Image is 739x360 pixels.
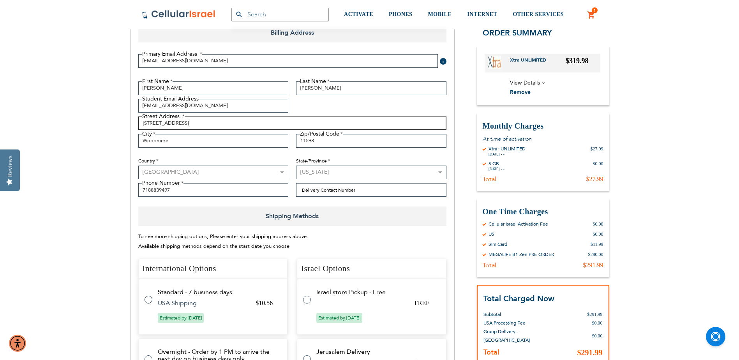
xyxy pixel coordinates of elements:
td: Israel store Pickup - Free [316,289,437,296]
a: Xtra UNLIMITED [510,56,552,69]
div: Total [483,175,496,183]
div: $0.00 [593,221,603,227]
span: USA Processing Fee [483,320,526,326]
th: Subtotal [483,304,544,319]
strong: Total Charged Now [483,293,554,304]
div: $27.99 [591,145,603,156]
img: Xtra UNLIMITED [488,55,501,69]
span: Billing Address [138,23,446,42]
span: $291.99 [587,312,603,317]
td: Jerusalem Delivery [316,348,437,355]
span: Order Summary [483,27,552,38]
span: 1 [593,7,596,14]
p: At time of activation [483,135,603,142]
span: $0.00 [592,333,603,339]
span: Estimated by [DATE] [316,313,362,323]
div: $280.00 [588,251,603,257]
h4: Israel Options [297,259,446,279]
div: [DATE] - - [489,166,504,171]
div: US [489,231,494,237]
input: Search [231,8,329,21]
td: USA Shipping [158,300,246,307]
span: Remove [510,88,531,96]
span: INTERNET [467,11,497,17]
a: 1 [587,11,596,20]
span: $319.98 [566,56,589,64]
span: $0.00 [592,320,603,326]
span: Group Delivery - [GEOGRAPHIC_DATA] [483,328,530,343]
td: Standard - 7 business days [158,289,278,296]
strong: Total [483,348,499,357]
div: $0.00 [593,231,603,237]
img: Cellular Israel Logo [142,10,216,19]
div: Cellular Israel Activation Fee [489,221,548,227]
div: $11.99 [591,241,603,247]
span: View Details [510,79,540,86]
span: MOBILE [428,11,452,17]
span: Estimated by [DATE] [158,313,204,323]
div: [DATE] - - [489,152,526,156]
div: $27.99 [586,175,603,183]
h3: One Time Charges [483,206,603,217]
div: Sim Card [489,241,507,247]
div: $291.99 [583,261,603,269]
span: ACTIVATE [344,11,373,17]
h3: Monthly Charges [483,120,603,131]
div: Reviews [7,155,14,177]
div: MEGALIFE B1 Zen PRE-ORDER [489,251,554,257]
h4: International Options [138,259,288,279]
span: To see more shipping options, Please enter your shipping address above. Available shipping method... [138,233,308,250]
div: $0.00 [593,160,603,171]
span: Shipping Methods [138,206,446,226]
span: $10.56 [256,300,273,306]
div: 5 GB [489,160,504,166]
span: OTHER SERVICES [513,11,564,17]
div: Xtra : UNLIMITED [489,145,526,152]
span: PHONES [389,11,413,17]
div: Total [483,261,496,269]
div: Accessibility Menu [9,335,26,352]
span: FREE [414,300,430,306]
span: $291.99 [577,348,603,357]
